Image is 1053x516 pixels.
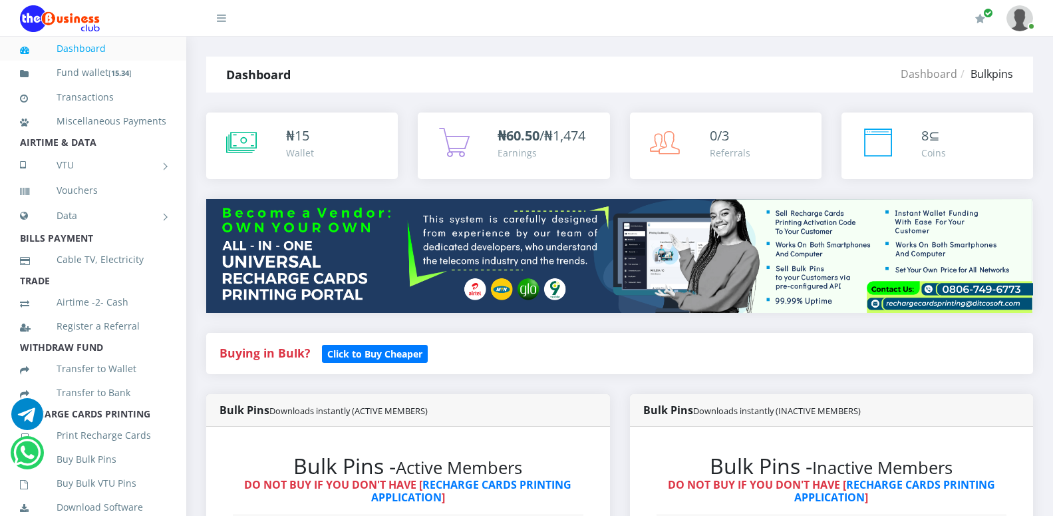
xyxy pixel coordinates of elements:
a: Transfer to Bank [20,378,166,408]
span: Renew/Upgrade Subscription [983,8,993,18]
a: Vouchers [20,175,166,206]
small: Inactive Members [812,456,953,479]
b: Click to Buy Cheaper [327,348,422,360]
small: Active Members [396,456,522,479]
a: Miscellaneous Payments [20,106,166,136]
a: Register a Referral [20,311,166,342]
strong: DO NOT BUY IF YOU DON'T HAVE [ ] [668,477,995,505]
a: Data [20,199,166,232]
strong: DO NOT BUY IF YOU DON'T HAVE [ ] [244,477,571,505]
a: Print Recharge Cards [20,420,166,451]
h2: Bulk Pins - [657,453,1007,479]
a: Buy Bulk VTU Pins [20,468,166,499]
a: Dashboard [901,67,957,81]
a: RECHARGE CARDS PRINTING APPLICATION [371,477,572,505]
span: 0/3 [710,127,729,144]
small: Downloads instantly (ACTIVE MEMBERS) [269,405,428,417]
div: Coins [921,146,946,160]
a: 0/3 Referrals [630,113,822,179]
b: ₦60.50 [498,127,539,144]
a: ₦15 Wallet [206,113,398,179]
a: Airtime -2- Cash [20,287,166,318]
h2: Bulk Pins - [233,453,583,479]
div: ₦ [286,126,314,146]
small: Downloads instantly (INACTIVE MEMBERS) [693,405,861,417]
a: VTU [20,148,166,182]
strong: Dashboard [226,67,291,83]
a: RECHARGE CARDS PRINTING APPLICATION [794,477,995,505]
a: Cable TV, Electricity [20,244,166,275]
div: Wallet [286,146,314,160]
strong: Buying in Bulk? [220,345,310,361]
div: Earnings [498,146,585,160]
img: User [1006,5,1033,31]
li: Bulkpins [957,66,1013,82]
span: 8 [921,127,929,144]
strong: Bulk Pins [643,403,861,417]
small: [ ] [108,68,132,78]
a: Fund wallet[15.34] [20,57,166,89]
a: Click to Buy Cheaper [322,345,428,361]
a: Buy Bulk Pins [20,444,166,475]
span: /₦1,474 [498,127,585,144]
img: Logo [20,5,100,32]
a: Chat for support [11,408,43,430]
a: Transactions [20,82,166,113]
a: Dashboard [20,33,166,64]
strong: Bulk Pins [220,403,428,417]
a: Chat for support [13,447,41,469]
a: Transfer to Wallet [20,354,166,384]
div: Referrals [710,146,750,160]
a: ₦60.50/₦1,474 Earnings [418,113,609,179]
span: 15 [295,127,309,144]
i: Renew/Upgrade Subscription [975,13,985,24]
div: ⊆ [921,126,946,146]
b: 15.34 [111,68,129,78]
img: multitenant_rcp.png [206,199,1033,313]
